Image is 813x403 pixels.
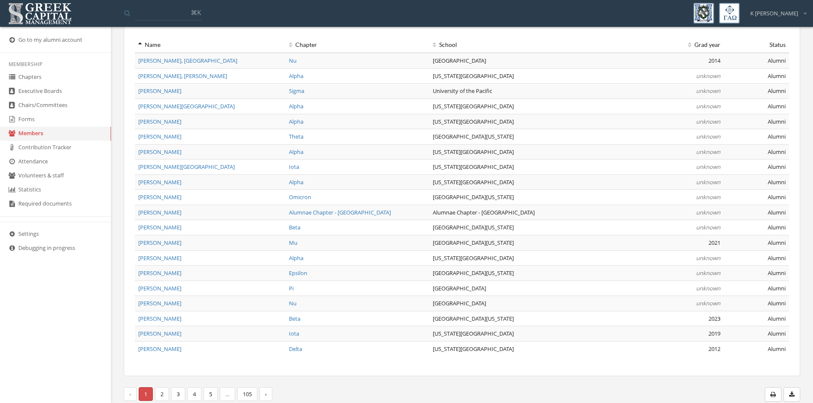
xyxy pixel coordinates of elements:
[696,209,720,216] em: unknown
[138,315,181,322] span: [PERSON_NAME]
[626,341,724,356] td: 2012
[289,315,300,322] a: Beta
[171,387,185,401] a: 3
[138,148,181,156] a: [PERSON_NAME]
[138,284,181,292] span: [PERSON_NAME]
[429,326,626,342] td: [US_STATE][GEOGRAPHIC_DATA]
[429,174,626,190] td: [US_STATE][GEOGRAPHIC_DATA]
[429,68,626,84] td: [US_STATE][GEOGRAPHIC_DATA]
[220,387,235,401] span: …
[289,163,299,171] a: Iota
[289,299,297,307] a: Nu
[696,87,720,95] em: unknown
[289,102,303,110] a: Alpha
[696,269,720,277] em: unknown
[429,190,626,205] td: [GEOGRAPHIC_DATA][US_STATE]
[138,57,237,64] span: [PERSON_NAME], [GEOGRAPHIC_DATA]
[429,296,626,311] td: [GEOGRAPHIC_DATA]
[237,387,257,401] a: 105
[429,84,626,99] td: University of the Pacific
[138,223,181,231] a: [PERSON_NAME]
[724,144,789,159] td: Alumni
[750,9,798,17] span: K [PERSON_NAME]
[138,133,181,140] a: [PERSON_NAME]
[138,345,181,353] span: [PERSON_NAME]
[429,159,626,175] td: [US_STATE][GEOGRAPHIC_DATA]
[696,102,720,110] em: unknown
[289,223,300,231] a: Beta
[696,254,720,262] em: unknown
[724,99,789,114] td: Alumni
[429,99,626,114] td: [US_STATE][GEOGRAPHIC_DATA]
[204,387,218,401] a: 5
[429,266,626,281] td: [GEOGRAPHIC_DATA][US_STATE]
[289,193,311,201] a: Omicron
[429,144,626,159] td: [US_STATE][GEOGRAPHIC_DATA]
[429,129,626,145] td: [GEOGRAPHIC_DATA][US_STATE]
[724,235,789,251] td: Alumni
[138,269,181,277] span: [PERSON_NAME]
[724,190,789,205] td: Alumni
[187,387,201,401] a: 4
[135,37,286,53] th: Name
[626,37,724,53] th: Grad year
[724,266,789,281] td: Alumni
[696,223,720,231] em: unknown
[429,341,626,356] td: [US_STATE][GEOGRAPHIC_DATA]
[724,250,789,266] td: Alumni
[429,250,626,266] td: [US_STATE][GEOGRAPHIC_DATA]
[724,174,789,190] td: Alumni
[289,284,294,292] a: Pi
[724,114,789,129] td: Alumni
[724,326,789,342] td: Alumni
[289,239,297,246] a: Mu
[724,205,789,220] td: Alumni
[138,239,181,246] span: [PERSON_NAME]
[260,387,272,401] li: Next
[289,133,303,140] a: Theta
[138,163,235,171] a: [PERSON_NAME][GEOGRAPHIC_DATA]
[138,330,181,337] a: [PERSON_NAME]
[429,281,626,296] td: [GEOGRAPHIC_DATA]
[724,281,789,296] td: Alumni
[289,254,303,262] a: Alpha
[429,311,626,326] td: [GEOGRAPHIC_DATA][US_STATE]
[696,72,720,80] em: unknown
[138,102,235,110] a: [PERSON_NAME][GEOGRAPHIC_DATA]
[724,311,789,326] td: Alumni
[220,387,235,401] li: More
[429,53,626,68] td: [GEOGRAPHIC_DATA]
[289,345,302,353] a: Delta
[724,129,789,145] td: Alumni
[286,37,429,53] th: Chapter
[724,53,789,68] td: Alumni
[289,87,304,95] a: Sigma
[138,72,227,80] a: [PERSON_NAME], [PERSON_NAME]
[138,87,181,95] a: [PERSON_NAME]
[724,159,789,175] td: Alumni
[696,163,720,171] em: unknown
[724,84,789,99] td: Alumni
[289,118,303,125] a: Alpha
[289,178,303,186] a: Alpha
[138,254,181,262] span: [PERSON_NAME]
[138,178,181,186] span: [PERSON_NAME]
[626,53,724,68] td: 2014
[289,72,303,80] a: Alpha
[139,387,153,401] span: 1
[745,3,807,17] div: K [PERSON_NAME]
[696,178,720,186] em: unknown
[289,57,297,64] a: Nu
[696,133,720,140] em: unknown
[429,220,626,235] td: [GEOGRAPHIC_DATA][US_STATE]
[289,269,307,277] a: Epsilon
[124,387,137,401] span: ‹
[626,311,724,326] td: 2023
[138,193,181,201] a: [PERSON_NAME]
[429,114,626,129] td: [US_STATE][GEOGRAPHIC_DATA]
[724,296,789,311] td: Alumni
